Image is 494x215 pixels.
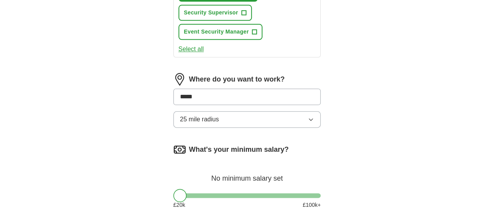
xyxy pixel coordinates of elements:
[173,165,321,184] div: No minimum salary set
[178,44,204,54] button: Select all
[303,201,321,209] span: £ 100 k+
[184,9,238,17] span: Security Supervisor
[189,74,285,85] label: Where do you want to work?
[184,28,249,36] span: Event Security Manager
[178,5,252,21] button: Security Supervisor
[173,111,321,128] button: 25 mile radius
[173,201,185,209] span: £ 20 k
[180,115,219,124] span: 25 mile radius
[178,24,262,40] button: Event Security Manager
[173,73,186,85] img: location.png
[189,144,289,155] label: What's your minimum salary?
[173,143,186,156] img: salary.png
